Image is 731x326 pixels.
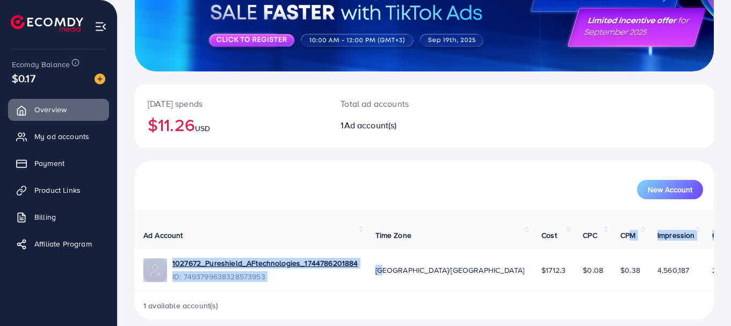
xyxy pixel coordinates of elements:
[195,123,210,134] span: USD
[375,230,411,241] span: Time Zone
[34,104,67,115] span: Overview
[143,230,183,241] span: Ad Account
[8,179,109,201] a: Product Links
[34,131,89,142] span: My ad accounts
[344,119,397,131] span: Ad account(s)
[34,238,92,249] span: Affiliate Program
[34,158,64,169] span: Payment
[620,230,635,241] span: CPM
[8,233,109,255] a: Affiliate Program
[34,212,56,222] span: Billing
[143,258,167,282] img: ic-ads-acc.e4c84228.svg
[620,265,640,276] span: $0.38
[12,59,70,70] span: Ecomdy Balance
[583,265,603,276] span: $0.08
[341,120,460,131] h2: 1
[685,278,723,318] iframe: Chat
[657,265,689,276] span: 4,560,187
[143,300,219,311] span: 1 available account(s)
[8,126,109,147] a: My ad accounts
[148,97,315,110] p: [DATE] spends
[541,265,566,276] span: $1712.3
[8,99,109,120] a: Overview
[341,97,460,110] p: Total ad accounts
[11,15,83,32] img: logo
[148,114,315,135] h2: $11.26
[12,70,35,86] span: $0.17
[8,206,109,228] a: Billing
[375,265,525,276] span: [GEOGRAPHIC_DATA]/[GEOGRAPHIC_DATA]
[637,180,703,199] button: New Account
[34,185,81,195] span: Product Links
[172,271,358,282] span: ID: 7493799638328573953
[95,20,107,33] img: menu
[172,258,358,269] a: 1027672_Pureshield_AFtechnologies_1744786201884
[583,230,597,241] span: CPC
[95,74,105,84] img: image
[648,186,692,193] span: New Account
[541,230,557,241] span: Cost
[657,230,695,241] span: Impression
[8,153,109,174] a: Payment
